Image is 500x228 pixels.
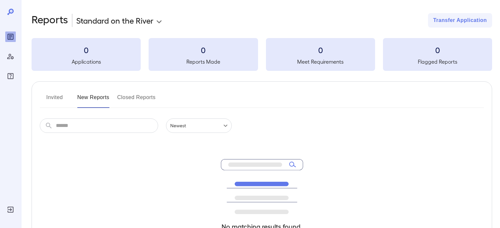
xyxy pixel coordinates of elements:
[32,45,141,55] h3: 0
[77,92,109,108] button: New Reports
[383,58,492,66] h5: Flagged Reports
[32,13,68,28] h2: Reports
[383,45,492,55] h3: 0
[266,45,375,55] h3: 0
[32,38,492,71] summary: 0Applications0Reports Made0Meet Requirements0Flagged Reports
[117,92,156,108] button: Closed Reports
[32,58,141,66] h5: Applications
[5,71,16,81] div: FAQ
[149,58,258,66] h5: Reports Made
[5,31,16,42] div: Reports
[76,15,154,26] p: Standard on the River
[40,92,69,108] button: Invited
[149,45,258,55] h3: 0
[5,204,16,215] div: Log Out
[266,58,375,66] h5: Meet Requirements
[166,118,232,133] div: Newest
[428,13,492,28] button: Transfer Application
[5,51,16,62] div: Manage Users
